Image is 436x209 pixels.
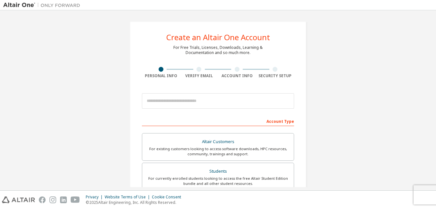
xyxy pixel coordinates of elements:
[60,196,67,203] img: linkedin.svg
[146,167,290,176] div: Students
[49,196,56,203] img: instagram.svg
[39,196,46,203] img: facebook.svg
[2,196,35,203] img: altair_logo.svg
[86,200,185,205] p: © 2025 Altair Engineering, Inc. All Rights Reserved.
[166,33,270,41] div: Create an Altair One Account
[218,73,256,78] div: Account Info
[146,146,290,157] div: For existing customers looking to access software downloads, HPC resources, community, trainings ...
[105,195,152,200] div: Website Terms of Use
[256,73,294,78] div: Security Setup
[71,196,80,203] img: youtube.svg
[173,45,263,55] div: For Free Trials, Licenses, Downloads, Learning & Documentation and so much more.
[142,73,180,78] div: Personal Info
[152,195,185,200] div: Cookie Consent
[3,2,83,8] img: Altair One
[146,176,290,186] div: For currently enrolled students looking to access the free Altair Student Edition bundle and all ...
[180,73,218,78] div: Verify Email
[86,195,105,200] div: Privacy
[142,116,294,126] div: Account Type
[146,137,290,146] div: Altair Customers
